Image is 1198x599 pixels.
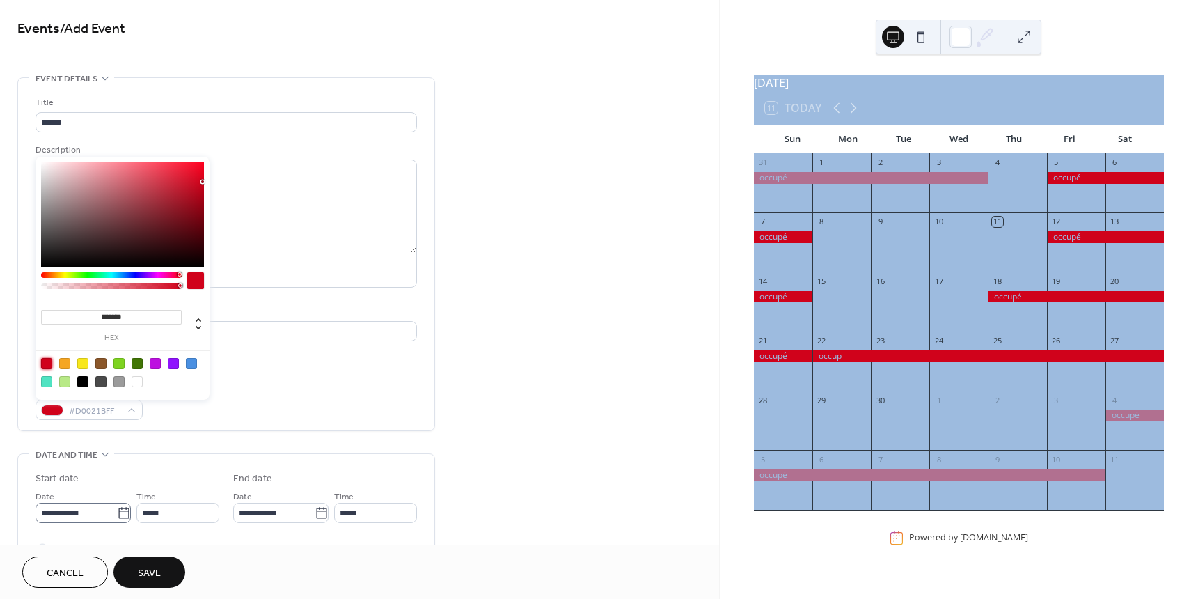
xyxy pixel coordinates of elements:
span: #D0021BFF [69,404,120,419]
button: Save [113,557,185,588]
div: occupé [1047,231,1164,243]
div: Fri [1042,125,1098,153]
div: #8B572A [95,358,107,369]
div: 11 [1110,454,1120,465]
div: occupé [754,350,812,362]
div: Wed [931,125,986,153]
div: 20 [1110,276,1120,286]
div: occupé [988,291,1164,303]
div: 4 [1110,395,1120,405]
div: 3 [933,157,944,168]
div: 1 [933,395,944,405]
div: occupé [754,291,812,303]
div: 21 [758,336,769,346]
span: Time [136,490,156,504]
div: 18 [992,276,1002,286]
div: 1 [817,157,827,168]
div: 23 [875,336,885,346]
div: 2 [992,395,1002,405]
div: occupé [754,172,988,184]
span: All day [52,541,77,556]
div: 8 [817,217,827,227]
div: #FFFFFF [132,376,143,387]
a: Events [17,15,60,42]
div: occupé [1047,172,1164,184]
div: 15 [817,276,827,286]
div: occupé [1105,410,1164,421]
div: 19 [1051,276,1062,286]
div: [DATE] [754,75,1164,91]
div: 24 [933,336,944,346]
div: occupé [754,469,1105,481]
div: 3 [1051,395,1062,405]
div: 26 [1051,336,1062,346]
div: 9 [875,217,885,227]
div: #F5A623 [59,358,70,369]
div: #9013FE [168,358,179,369]
div: Start date [36,472,79,486]
div: occupé [754,231,812,243]
div: 5 [758,454,769,465]
span: Save [138,566,161,581]
div: 10 [933,217,944,227]
div: 28 [758,395,769,405]
div: 11 [992,217,1002,227]
div: 2 [875,157,885,168]
div: Powered by [909,532,1028,544]
div: 7 [758,217,769,227]
div: 10 [1051,454,1062,465]
span: Date [36,490,54,504]
div: 13 [1110,217,1120,227]
span: Cancel [47,566,84,581]
div: #000000 [77,376,88,387]
div: #7ED321 [113,358,125,369]
div: 6 [1110,157,1120,168]
div: End date [233,472,272,486]
div: #4A90E2 [186,358,197,369]
div: 9 [992,454,1002,465]
div: #4A4A4A [95,376,107,387]
div: Location [36,304,414,319]
div: #9B9B9B [113,376,125,387]
span: Date and time [36,448,97,462]
div: 22 [817,336,827,346]
div: 12 [1051,217,1062,227]
button: Cancel [22,557,108,588]
div: 29 [817,395,827,405]
div: #D0021B [41,358,52,369]
div: 30 [875,395,885,405]
div: #50E3C2 [41,376,52,387]
span: / Add Event [60,15,125,42]
div: Sun [765,125,821,153]
div: 5 [1051,157,1062,168]
div: 17 [933,276,944,286]
div: Thu [986,125,1042,153]
div: 27 [1110,336,1120,346]
div: Tue [876,125,931,153]
div: 6 [817,454,827,465]
div: Title [36,95,414,110]
div: 31 [758,157,769,168]
div: Sat [1097,125,1153,153]
span: Time [334,490,354,504]
div: #BD10E0 [150,358,161,369]
div: 14 [758,276,769,286]
div: 8 [933,454,944,465]
label: hex [41,334,182,342]
div: #417505 [132,358,143,369]
span: Date [233,490,252,504]
div: #F8E71C [77,358,88,369]
span: Event details [36,72,97,86]
div: #B8E986 [59,376,70,387]
div: 16 [875,276,885,286]
div: Description [36,143,414,157]
div: 7 [875,454,885,465]
div: Mon [820,125,876,153]
div: 4 [992,157,1002,168]
div: occup [812,350,1164,362]
div: 25 [992,336,1002,346]
a: [DOMAIN_NAME] [960,532,1028,544]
